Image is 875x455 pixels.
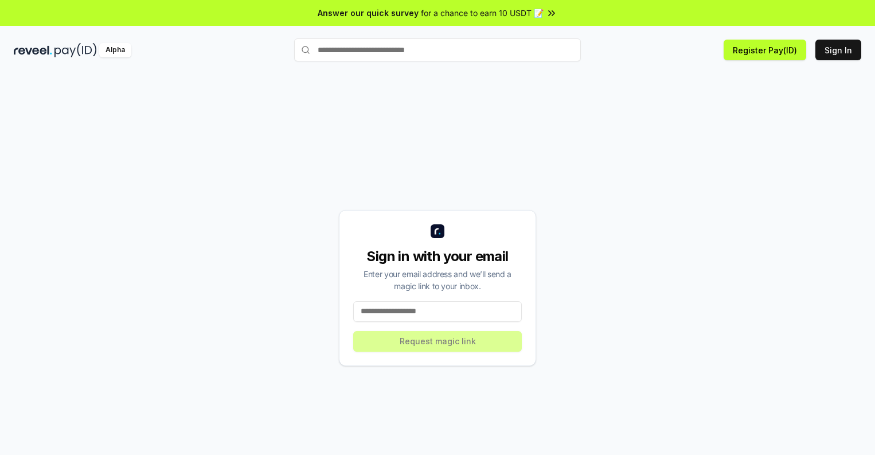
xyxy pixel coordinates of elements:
span: for a chance to earn 10 USDT 📝 [421,7,544,19]
div: Enter your email address and we’ll send a magic link to your inbox. [353,268,522,292]
img: pay_id [54,43,97,57]
button: Register Pay(ID) [724,40,806,60]
div: Sign in with your email [353,247,522,266]
img: logo_small [431,224,444,238]
button: Sign In [815,40,861,60]
div: Alpha [99,43,131,57]
img: reveel_dark [14,43,52,57]
span: Answer our quick survey [318,7,419,19]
